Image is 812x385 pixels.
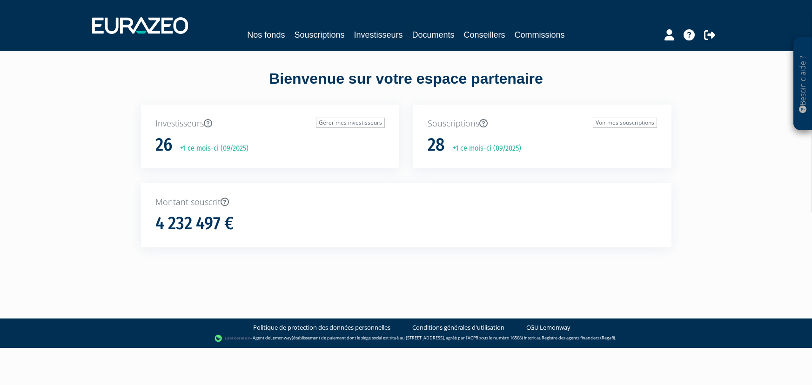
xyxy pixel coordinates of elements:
a: Gérer mes investisseurs [316,118,385,128]
p: Besoin d'aide ? [798,42,808,126]
a: Voir mes souscriptions [593,118,657,128]
a: Conseillers [464,28,505,41]
p: Investisseurs [155,118,385,130]
p: Souscriptions [428,118,657,130]
a: Souscriptions [294,28,344,41]
div: Bienvenue sur votre espace partenaire [134,68,678,105]
a: Investisseurs [354,28,403,41]
img: logo-lemonway.png [215,334,250,343]
a: Documents [412,28,455,41]
a: CGU Lemonway [526,323,570,332]
p: +1 ce mois-ci (09/2025) [174,143,248,154]
div: - Agent de (établissement de paiement dont le siège social est situé au [STREET_ADDRESS], agréé p... [9,334,803,343]
h1: 4 232 497 € [155,214,234,233]
h1: 28 [428,135,445,155]
a: Registre des agents financiers (Regafi) [542,335,615,341]
h1: 26 [155,135,172,155]
a: Commissions [515,28,565,41]
p: +1 ce mois-ci (09/2025) [446,143,521,154]
img: 1732889491-logotype_eurazeo_blanc_rvb.png [92,17,188,34]
p: Montant souscrit [155,196,657,208]
a: Politique de protection des données personnelles [253,323,390,332]
a: Lemonway [270,335,292,341]
a: Conditions générales d'utilisation [412,323,504,332]
a: Nos fonds [247,28,285,41]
